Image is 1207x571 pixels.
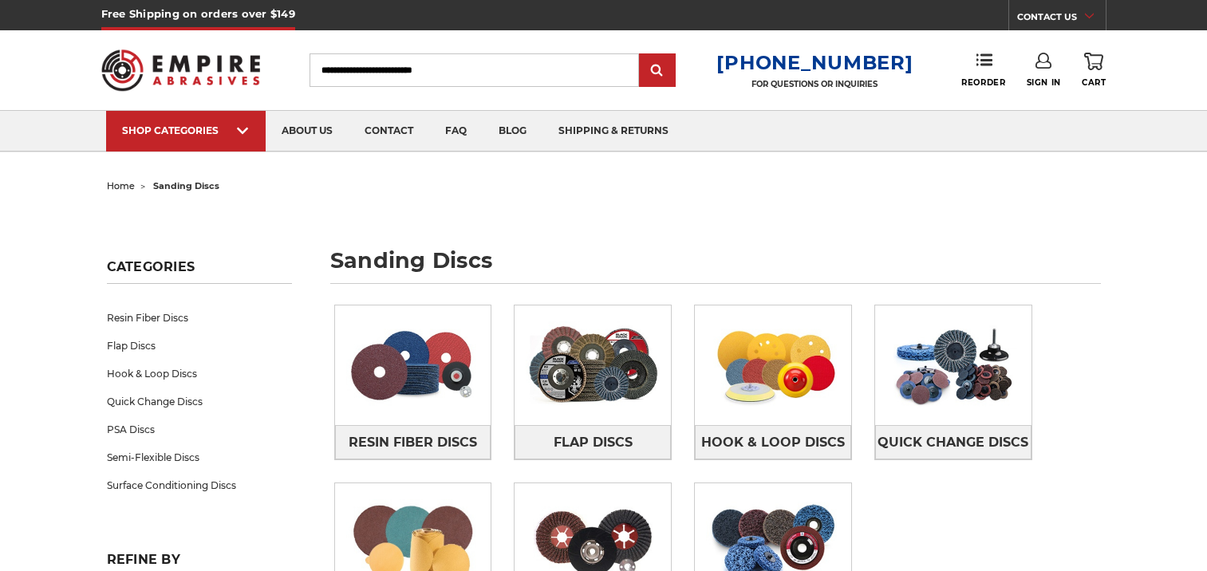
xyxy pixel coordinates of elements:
[641,55,673,87] input: Submit
[701,429,845,456] span: Hook & Loop Discs
[554,429,633,456] span: Flap Discs
[429,111,483,152] a: faq
[349,111,429,152] a: contact
[961,53,1005,87] a: Reorder
[122,124,250,136] div: SHOP CATEGORIES
[961,77,1005,88] span: Reorder
[153,180,219,191] span: sanding discs
[335,425,491,459] a: Resin Fiber Discs
[107,360,292,388] a: Hook & Loop Discs
[515,310,671,420] img: Flap Discs
[875,310,1031,420] img: Quick Change Discs
[107,443,292,471] a: Semi-Flexible Discs
[716,79,913,89] p: FOR QUESTIONS OR INQUIRIES
[875,425,1031,459] a: Quick Change Discs
[349,429,477,456] span: Resin Fiber Discs
[330,250,1101,284] h1: sanding discs
[515,425,671,459] a: Flap Discs
[101,39,261,101] img: Empire Abrasives
[335,310,491,420] img: Resin Fiber Discs
[878,429,1028,456] span: Quick Change Discs
[107,388,292,415] a: Quick Change Discs
[107,259,292,284] h5: Categories
[266,111,349,152] a: about us
[107,471,292,499] a: Surface Conditioning Discs
[542,111,684,152] a: shipping & returns
[107,304,292,332] a: Resin Fiber Discs
[1017,8,1106,30] a: CONTACT US
[107,332,292,360] a: Flap Discs
[107,415,292,443] a: PSA Discs
[716,51,913,74] a: [PHONE_NUMBER]
[1082,77,1106,88] span: Cart
[1082,53,1106,88] a: Cart
[695,425,851,459] a: Hook & Loop Discs
[1027,77,1061,88] span: Sign In
[107,180,135,191] a: home
[483,111,542,152] a: blog
[695,310,851,420] img: Hook & Loop Discs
